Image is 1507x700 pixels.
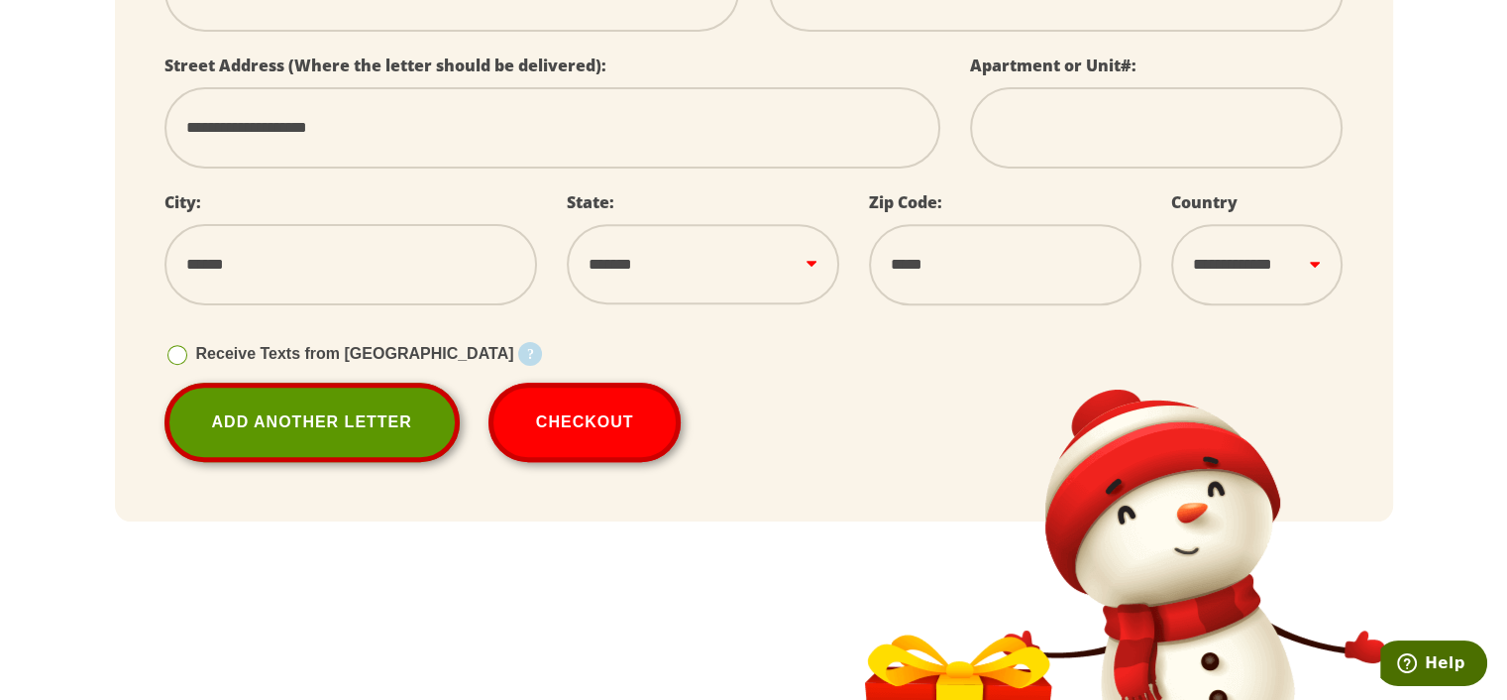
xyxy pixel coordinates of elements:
[1171,191,1238,213] label: Country
[196,345,514,362] span: Receive Texts from [GEOGRAPHIC_DATA]
[488,383,682,462] button: Checkout
[567,191,614,213] label: State:
[970,55,1136,76] label: Apartment or Unit#:
[869,191,942,213] label: Zip Code:
[164,383,460,462] a: Add Another Letter
[164,55,606,76] label: Street Address (Where the letter should be delivered):
[1380,641,1487,690] iframe: Opens a widget where you can find more information
[164,191,201,213] label: City:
